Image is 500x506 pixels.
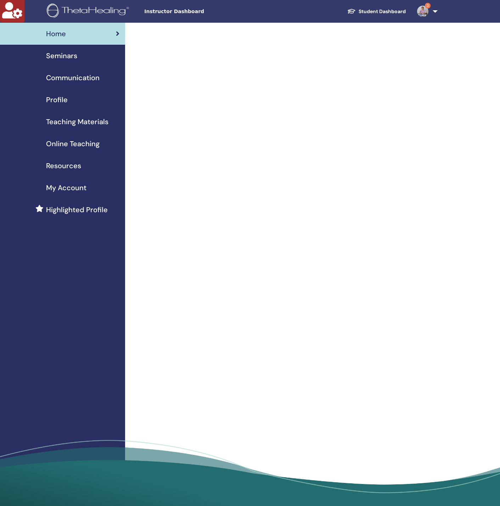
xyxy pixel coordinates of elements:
span: Resources [46,160,81,171]
span: Instructor Dashboard [144,8,251,15]
span: Profile [46,94,68,105]
span: Highlighted Profile [46,204,108,215]
span: My Account [46,182,86,193]
img: logo.png [47,4,131,20]
img: default.jpg [417,6,428,17]
span: 3 [425,3,431,9]
span: Teaching Materials [46,116,108,127]
span: Home [46,28,66,39]
span: Seminars [46,50,77,61]
img: graduation-cap-white.svg [347,8,356,14]
a: Student Dashboard [342,5,411,18]
span: Online Teaching [46,138,100,149]
span: Communication [46,72,100,83]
